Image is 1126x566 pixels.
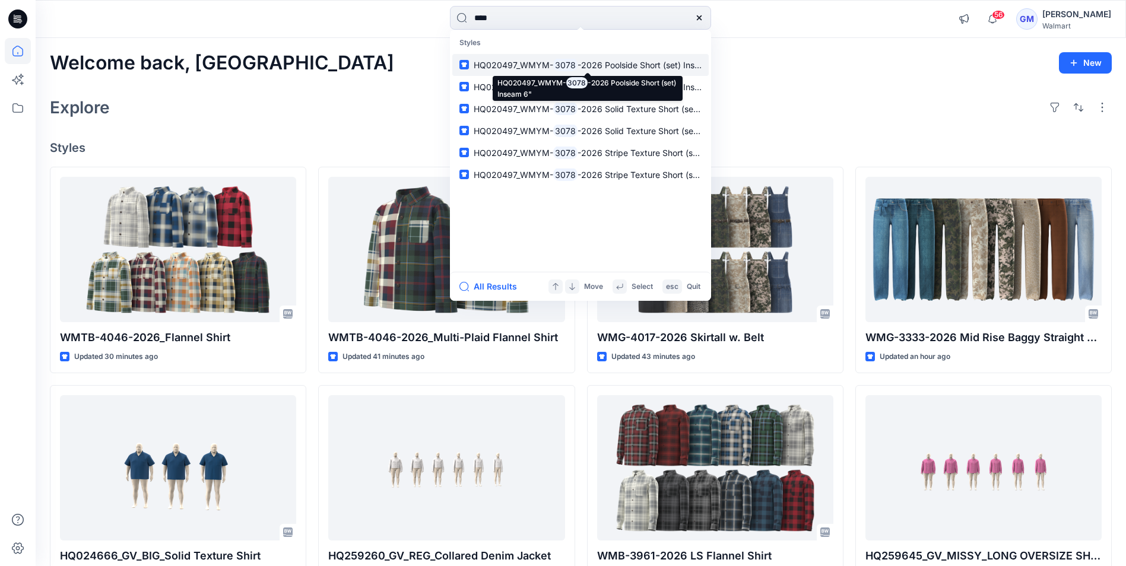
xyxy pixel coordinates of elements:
[865,177,1102,322] a: WMG-3333-2026 Mid Rise Baggy Straight Pant
[1042,7,1111,21] div: [PERSON_NAME]
[578,126,741,136] span: -2026 Solid Texture Short (set) Inseam 6”
[1016,8,1038,30] div: GM
[452,142,709,164] a: HQ020497_WMYM-3078-2026 Stripe Texture Short (set) Inseam 6”
[865,548,1102,564] p: HQ259645_GV_MISSY_LONG OVERSIZE SHACKET
[553,102,578,116] mark: 3078
[452,32,709,54] p: Styles
[474,126,553,136] span: HQ020497_WMYM-
[553,168,578,182] mark: 3078
[597,548,833,564] p: WMB-3961-2026 LS Flannel Shirt
[60,548,296,564] p: HQ024666_GV_BIG_Solid Texture Shirt
[880,351,950,363] p: Updated an hour ago
[50,98,110,117] h2: Explore
[474,170,553,180] span: HQ020497_WMYM-
[611,351,695,363] p: Updated 43 minutes ago
[342,351,424,363] p: Updated 41 minutes ago
[452,120,709,142] a: HQ020497_WMYM-3078-2026 Solid Texture Short (set) Inseam 6”
[452,98,709,120] a: HQ020497_WMYM-3078-2026 Solid Texture Short (set) Inseam 6”
[553,80,578,94] mark: 3078
[328,329,564,346] p: WMTB-4046-2026_Multi-Plaid Flannel Shirt
[452,54,709,76] a: HQ020497_WMYM-3078-2026 Poolside Short (set) Inseam 6"
[687,281,700,293] p: Quit
[50,141,1112,155] h4: Styles
[597,329,833,346] p: WMG-4017-2026 Skirtall w. Belt
[328,177,564,322] a: WMTB-4046-2026_Multi-Plaid Flannel Shirt
[553,58,578,72] mark: 3078
[597,177,833,322] a: WMG-4017-2026 Skirtall w. Belt
[474,148,553,158] span: HQ020497_WMYM-
[1059,52,1112,74] button: New
[1042,21,1111,30] div: Walmart
[632,281,653,293] p: Select
[865,329,1102,346] p: WMG-3333-2026 Mid Rise Baggy Straight Pant
[578,170,745,180] span: -2026 Stripe Texture Short (set) Inseam 6”
[328,395,564,540] a: HQ259260_GV_REG_Collared Denim Jacket
[992,10,1005,20] span: 56
[60,177,296,322] a: WMTB-4046-2026_Flannel Shirt
[584,281,603,293] p: Move
[474,60,553,70] span: HQ020497_WMYM-
[328,548,564,564] p: HQ259260_GV_REG_Collared Denim Jacket
[666,281,678,293] p: esc
[60,329,296,346] p: WMTB-4046-2026_Flannel Shirt
[597,395,833,540] a: WMB-3961-2026 LS Flannel Shirt
[553,124,578,138] mark: 3078
[452,164,709,186] a: HQ020497_WMYM-3078-2026 Stripe Texture Short (set) Inseam 6”
[459,279,525,294] button: All Results
[578,82,723,92] span: -2026 Poolside Short (set) Inseam 6"
[865,395,1102,540] a: HQ259645_GV_MISSY_LONG OVERSIZE SHACKET
[452,76,709,98] a: HQ020497_WMYM-3078-2026 Poolside Short (set) Inseam 6"
[578,104,741,114] span: -2026 Solid Texture Short (set) Inseam 6”
[578,148,745,158] span: -2026 Stripe Texture Short (set) Inseam 6”
[474,82,553,92] span: HQ020497_WMYM-
[578,60,723,70] span: -2026 Poolside Short (set) Inseam 6"
[60,395,296,540] a: HQ024666_GV_BIG_Solid Texture Shirt
[74,351,158,363] p: Updated 30 minutes ago
[50,52,394,74] h2: Welcome back, [GEOGRAPHIC_DATA]
[474,104,553,114] span: HQ020497_WMYM-
[553,146,578,160] mark: 3078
